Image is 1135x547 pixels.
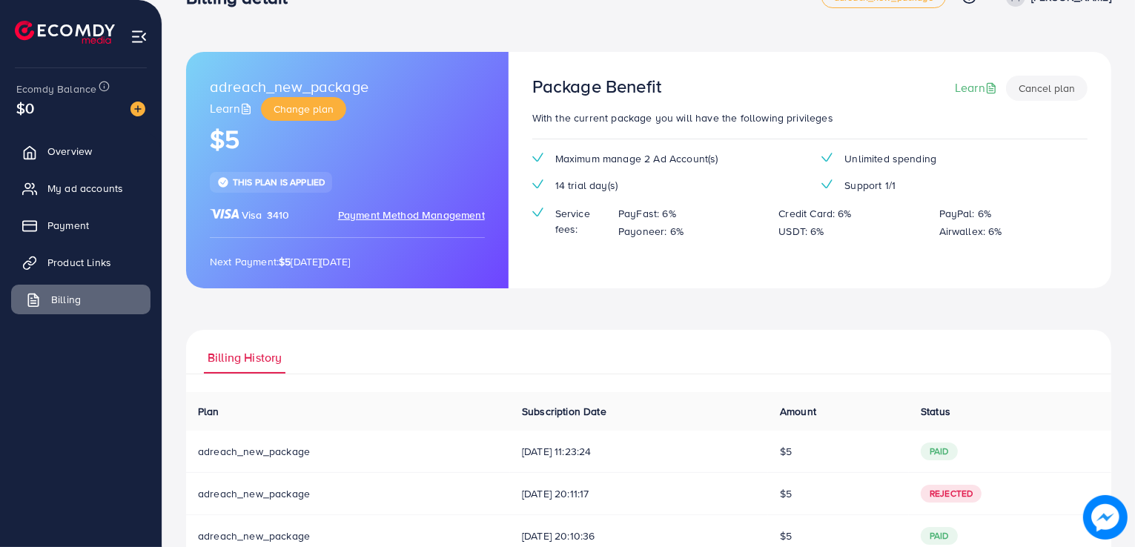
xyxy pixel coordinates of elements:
img: image [130,102,145,116]
img: tick [532,153,543,162]
span: Plan [198,404,219,419]
img: tick [821,153,833,162]
span: Rejected [921,485,982,503]
p: PayFast: 6% [618,205,676,222]
strong: $5 [279,254,291,269]
img: tick [532,179,543,189]
img: brand [210,208,239,220]
span: Payment [47,218,89,233]
p: Payoneer: 6% [618,222,684,240]
span: Billing History [208,349,282,366]
h3: Package Benefit [532,76,661,97]
p: USDT: 6% [778,222,824,240]
p: Airwallex: 6% [939,222,1002,240]
span: Product Links [47,255,111,270]
a: Product Links [11,248,150,277]
span: $5 [780,486,792,501]
span: Change plan [274,102,334,116]
p: With the current package you will have the following privileges [532,109,1088,127]
span: This plan is applied [233,176,325,188]
span: Maximum manage 2 Ad Account(s) [555,151,718,166]
a: Overview [11,136,150,166]
span: Amount [780,404,816,419]
a: Learn [210,100,255,117]
img: tick [217,176,229,188]
a: Billing [11,285,150,314]
span: $5 [780,528,792,543]
span: Overview [47,144,92,159]
span: $0 [16,97,34,119]
span: Unlimited spending [844,151,936,166]
span: [DATE] 20:10:36 [522,528,756,543]
span: Status [921,404,950,419]
span: Support 1/1 [844,178,896,193]
span: Ecomdy Balance [16,82,96,96]
button: Change plan [261,97,346,121]
img: image [1083,495,1128,540]
span: [DATE] 11:23:24 [522,444,756,459]
span: adreach_new_package [198,444,310,459]
span: Subscription Date [522,404,606,419]
a: Payment [11,210,150,240]
a: Learn [955,79,1000,96]
span: paid [921,527,958,545]
span: My ad accounts [47,181,123,196]
span: $5 [780,444,792,459]
p: Next Payment: [DATE][DATE] [210,253,485,271]
span: 14 trial day(s) [555,178,618,193]
span: paid [921,442,958,460]
span: Visa [242,208,262,222]
h1: $5 [210,125,485,155]
img: tick [821,179,833,189]
p: Credit Card: 6% [778,205,851,222]
span: Billing [51,292,81,307]
span: [DATE] 20:11:17 [522,486,756,501]
img: tick [532,208,543,217]
span: Payment Method Management [338,208,485,222]
span: adreach_new_package [198,486,310,501]
span: adreach_new_package [198,528,310,543]
span: Service fees: [555,206,606,236]
span: adreach_new_package [210,76,368,97]
img: menu [130,28,148,45]
button: Cancel plan [1006,76,1088,101]
span: 3410 [267,208,290,222]
a: My ad accounts [11,173,150,203]
p: PayPal: 6% [939,205,992,222]
img: logo [15,21,115,44]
